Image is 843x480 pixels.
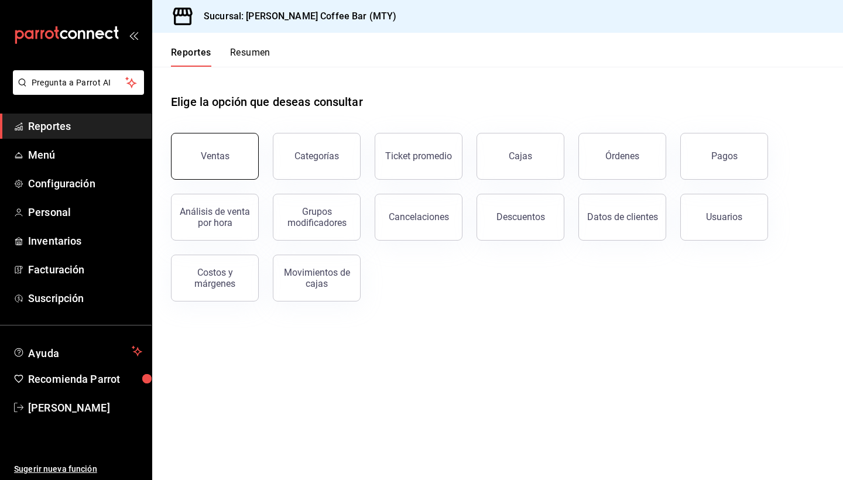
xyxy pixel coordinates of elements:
[28,233,142,249] span: Inventarios
[294,150,339,162] div: Categorías
[385,150,452,162] div: Ticket promedio
[605,150,639,162] div: Órdenes
[194,9,396,23] h3: Sucursal: [PERSON_NAME] Coffee Bar (MTY)
[28,371,142,387] span: Recomienda Parrot
[28,262,142,277] span: Facturación
[171,194,259,241] button: Análisis de venta por hora
[171,255,259,301] button: Costos y márgenes
[477,133,564,180] a: Cajas
[28,147,142,163] span: Menú
[389,211,449,222] div: Cancelaciones
[706,211,742,222] div: Usuarios
[28,290,142,306] span: Suscripción
[179,206,251,228] div: Análisis de venta por hora
[273,255,361,301] button: Movimientos de cajas
[28,344,127,358] span: Ayuda
[280,206,353,228] div: Grupos modificadores
[171,93,363,111] h1: Elige la opción que deseas consultar
[680,194,768,241] button: Usuarios
[171,47,211,67] button: Reportes
[375,194,462,241] button: Cancelaciones
[28,400,142,416] span: [PERSON_NAME]
[8,85,144,97] a: Pregunta a Parrot AI
[680,133,768,180] button: Pagos
[179,267,251,289] div: Costos y márgenes
[477,194,564,241] button: Descuentos
[13,70,144,95] button: Pregunta a Parrot AI
[496,211,545,222] div: Descuentos
[711,150,738,162] div: Pagos
[28,118,142,134] span: Reportes
[14,463,142,475] span: Sugerir nueva función
[280,267,353,289] div: Movimientos de cajas
[273,133,361,180] button: Categorías
[32,77,126,89] span: Pregunta a Parrot AI
[230,47,270,67] button: Resumen
[171,47,270,67] div: navigation tabs
[171,133,259,180] button: Ventas
[129,30,138,40] button: open_drawer_menu
[375,133,462,180] button: Ticket promedio
[201,150,229,162] div: Ventas
[28,176,142,191] span: Configuración
[578,194,666,241] button: Datos de clientes
[273,194,361,241] button: Grupos modificadores
[28,204,142,220] span: Personal
[578,133,666,180] button: Órdenes
[587,211,658,222] div: Datos de clientes
[509,149,533,163] div: Cajas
